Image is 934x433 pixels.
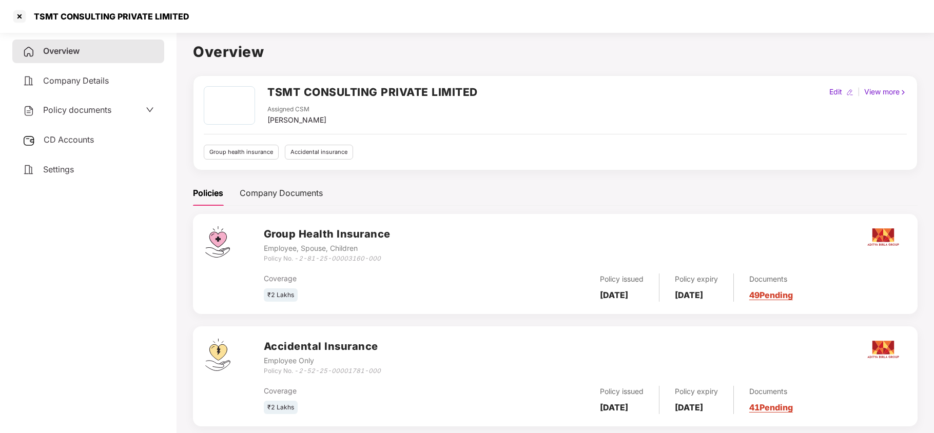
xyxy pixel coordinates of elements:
img: svg+xml;base64,PHN2ZyB3aWR0aD0iMjUiIGhlaWdodD0iMjQiIHZpZXdCb3g9IjAgMCAyNSAyNCIgZmlsbD0ibm9uZSIgeG... [23,134,35,147]
b: [DATE] [600,290,628,300]
div: Policy expiry [675,386,718,397]
img: editIcon [846,89,853,96]
img: svg+xml;base64,PHN2ZyB4bWxucz0iaHR0cDovL3d3dy53My5vcmcvMjAwMC9zdmciIHdpZHRoPSIyNCIgaGVpZ2h0PSIyNC... [23,46,35,58]
img: svg+xml;base64,PHN2ZyB4bWxucz0iaHR0cDovL3d3dy53My5vcmcvMjAwMC9zdmciIHdpZHRoPSIyNCIgaGVpZ2h0PSIyNC... [23,75,35,87]
img: rightIcon [900,89,907,96]
h1: Overview [193,41,918,63]
div: Employee Only [264,355,381,366]
div: Coverage [264,273,478,284]
span: down [146,106,154,114]
img: aditya.png [865,219,901,255]
img: aditya.png [865,331,901,367]
span: CD Accounts [44,134,94,145]
div: Group health insurance [204,145,279,160]
a: 41 Pending [749,402,793,412]
div: Policy No. - [264,366,381,376]
h2: TSMT CONSULTING PRIVATE LIMITED [267,84,478,101]
div: Company Documents [240,187,323,200]
b: [DATE] [675,290,703,300]
b: [DATE] [675,402,703,412]
img: svg+xml;base64,PHN2ZyB4bWxucz0iaHR0cDovL3d3dy53My5vcmcvMjAwMC9zdmciIHdpZHRoPSIyNCIgaGVpZ2h0PSIyNC... [23,164,35,176]
div: Assigned CSM [267,105,326,114]
div: TSMT CONSULTING PRIVATE LIMITED [28,11,189,22]
div: Employee, Spouse, Children [264,243,391,254]
div: Policy issued [600,273,644,285]
div: Accidental insurance [285,145,353,160]
div: [PERSON_NAME] [267,114,326,126]
a: 49 Pending [749,290,793,300]
span: Settings [43,164,74,174]
h3: Group Health Insurance [264,226,391,242]
b: [DATE] [600,402,628,412]
h3: Accidental Insurance [264,339,381,355]
i: 2-52-25-00001781-000 [299,367,381,375]
img: svg+xml;base64,PHN2ZyB4bWxucz0iaHR0cDovL3d3dy53My5vcmcvMjAwMC9zdmciIHdpZHRoPSIyNCIgaGVpZ2h0PSIyNC... [23,105,35,117]
div: Documents [749,386,793,397]
span: Overview [43,46,80,56]
div: Documents [749,273,793,285]
div: Policy expiry [675,273,718,285]
span: Company Details [43,75,109,86]
div: Policies [193,187,223,200]
div: ₹2 Lakhs [264,288,298,302]
div: Coverage [264,385,478,397]
div: View more [862,86,909,97]
div: Policy issued [600,386,644,397]
span: Policy documents [43,105,111,115]
div: Edit [827,86,844,97]
div: | [855,86,862,97]
img: svg+xml;base64,PHN2ZyB4bWxucz0iaHR0cDovL3d3dy53My5vcmcvMjAwMC9zdmciIHdpZHRoPSI0OS4zMjEiIGhlaWdodD... [205,339,230,371]
div: ₹2 Lakhs [264,401,298,415]
div: Policy No. - [264,254,391,264]
i: 2-81-25-00003160-000 [299,254,381,262]
img: svg+xml;base64,PHN2ZyB4bWxucz0iaHR0cDovL3d3dy53My5vcmcvMjAwMC9zdmciIHdpZHRoPSI0Ny43MTQiIGhlaWdodD... [205,226,230,258]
